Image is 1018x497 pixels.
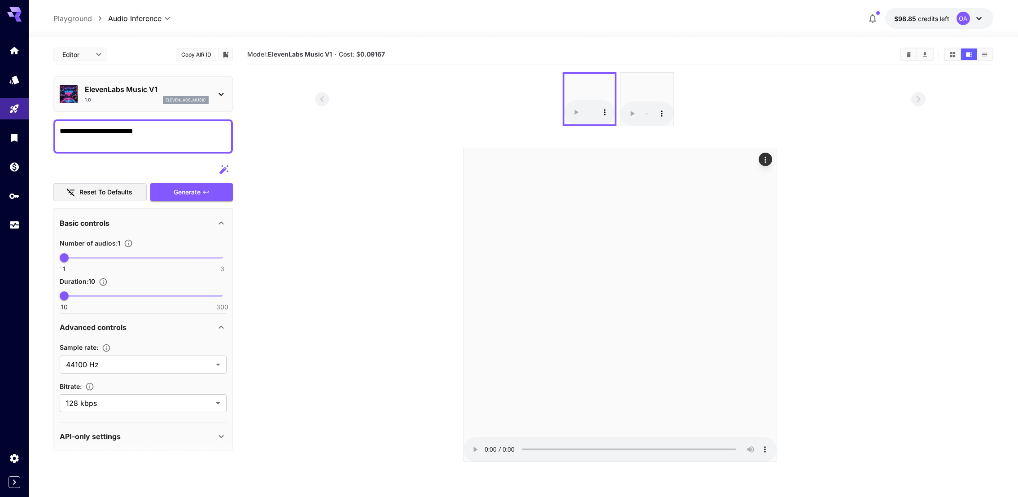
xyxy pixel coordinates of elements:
button: Specify the duration of each audio in seconds. [95,277,111,286]
button: Copy AIR ID [176,48,216,61]
span: Duration : 10 [60,277,95,285]
button: Clear All [901,48,917,60]
p: elevenlabs_music [166,97,206,103]
div: Clear AllDownload All [900,48,934,61]
p: API-only settings [60,431,121,442]
p: 1.0 [85,97,91,103]
div: Library [9,132,20,143]
span: 300 [216,303,228,312]
button: Reset to defaults [53,183,147,202]
p: · [334,49,336,60]
span: 10 [61,303,68,312]
button: $98.8467OA [885,8,993,29]
span: Generate [174,187,201,198]
div: API-only settings [60,426,227,447]
button: Show media in grid view [945,48,961,60]
p: Advanced controls [60,322,127,333]
div: Advanced controls [60,317,227,338]
button: Download All [917,48,933,60]
span: Sample rate : [60,343,98,351]
div: Show media in grid viewShow media in video viewShow media in list view [944,48,993,61]
div: Home [9,45,20,56]
a: Playground [53,13,92,24]
button: Add to library [222,49,230,60]
div: ElevenLabs Music V11.0elevenlabs_music [60,80,227,108]
b: 0.09167 [360,50,385,58]
span: Audio Inference [108,13,162,24]
div: $98.8467 [894,14,949,23]
div: Playground [9,103,20,114]
div: Usage [9,220,20,231]
iframe: Chat Widget [973,454,1018,497]
button: The bitrate of the generated audio in kbps (kilobits per second). Higher bitrates result in bette... [82,382,98,391]
button: Show media in video view [961,48,977,60]
span: Editor [62,50,90,59]
span: 1 [63,264,66,273]
span: Model: [247,50,332,58]
button: Expand sidebar [9,476,20,488]
b: ElevenLabs Music V1 [268,50,332,58]
div: Wallet [9,161,20,172]
span: 3 [220,264,224,273]
div: API Keys [9,190,20,202]
div: Models [9,74,20,85]
p: Basic controls [60,218,109,229]
div: Actions [759,153,772,166]
span: Bitrate : [60,383,82,390]
div: Settings [9,453,20,464]
button: The sample rate of the generated audio in Hz (samples per second). Higher sample rates capture mo... [98,343,114,352]
span: credits left [918,15,949,22]
button: Specify how many audios to generate in a single request. Each audio generation will be charged se... [120,239,136,248]
span: Number of audios : 1 [60,239,120,247]
span: $98.85 [894,15,918,22]
div: OA [957,12,970,25]
button: Show media in list view [977,48,992,60]
span: Cost: $ [339,50,385,58]
span: 44100 Hz [66,359,212,370]
div: Basic controls [60,212,227,234]
p: ElevenLabs Music V1 [85,84,209,95]
nav: breadcrumb [53,13,108,24]
span: 128 kbps [66,398,212,409]
button: Generate [150,183,233,202]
